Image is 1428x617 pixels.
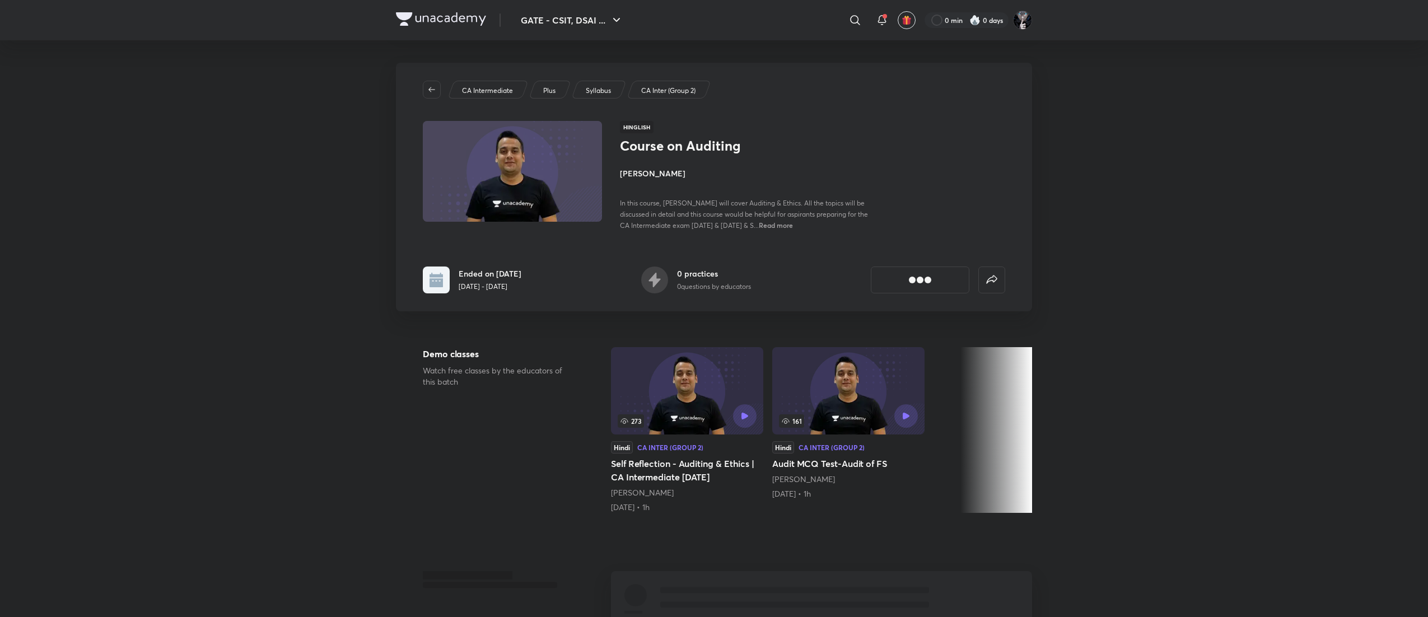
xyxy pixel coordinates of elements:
img: avatar [902,15,912,25]
a: 273HindiCA Inter (Group 2)Self Reflection - Auditing & Ethics | CA Intermediate [DATE][PERSON_NAM... [611,347,763,513]
p: CA Inter (Group 2) [641,86,696,96]
h4: [PERSON_NAME] [620,167,871,179]
a: [PERSON_NAME] [611,487,674,498]
h5: Audit MCQ Test-Audit of FS [772,457,925,470]
a: CA Intermediate [460,86,515,96]
div: Hindi [772,441,794,454]
button: false [978,267,1005,293]
a: Company Logo [396,12,486,29]
div: CA Inter (Group 2) [799,444,865,451]
p: 0 questions by educators [677,282,751,292]
div: 17th Aug • 1h [772,488,925,499]
div: Ankit Oberoi [772,474,925,485]
h5: Self Reflection - Auditing & Ethics | CA Intermediate [DATE] [611,457,763,484]
div: CA Inter (Group 2) [637,444,703,451]
p: Syllabus [586,86,611,96]
p: [DATE] - [DATE] [459,282,521,292]
a: Plus [542,86,558,96]
img: streak [969,15,981,26]
a: 161HindiCA Inter (Group 2)Audit MCQ Test-Audit of FS[PERSON_NAME][DATE] • 1h [772,347,925,499]
div: Ankit Oberoi [611,487,763,498]
div: Hindi [611,441,633,454]
a: [PERSON_NAME] [772,474,835,484]
h6: Ended on [DATE] [459,268,521,279]
button: GATE - CSIT, DSAI ... [514,9,630,31]
span: In this course, [PERSON_NAME] will cover Auditing & Ethics. All the topics will be discussed in d... [620,199,868,230]
p: Watch free classes by the educators of this batch [423,365,575,387]
a: Audit MCQ Test-Audit of FS [772,347,925,499]
div: 20th Jul • 1h [611,502,763,513]
a: Self Reflection - Auditing & Ethics | CA Intermediate May'25 [611,347,763,513]
p: Plus [543,86,556,96]
a: CA Inter (Group 2) [640,86,698,96]
h5: Demo classes [423,347,575,361]
img: Thumbnail [421,120,604,223]
img: Company Logo [396,12,486,26]
span: 273 [618,414,644,428]
a: Syllabus [584,86,613,96]
img: anirban dey [1013,11,1032,30]
button: avatar [898,11,916,29]
span: 161 [779,414,804,428]
span: Read more [759,221,793,230]
h1: Course on Auditing [620,138,803,154]
p: CA Intermediate [462,86,513,96]
h6: 0 practices [677,268,751,279]
button: [object Object] [871,267,969,293]
span: Hinglish [620,121,654,133]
